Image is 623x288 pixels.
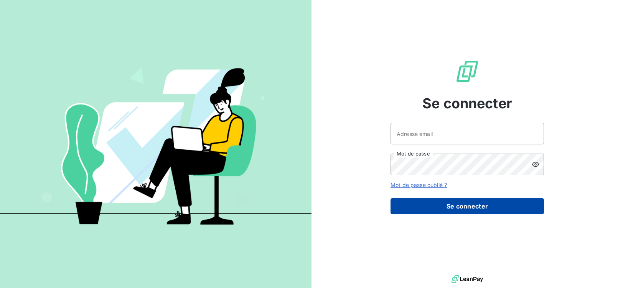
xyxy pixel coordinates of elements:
[452,273,483,285] img: logo
[391,123,544,144] input: placeholder
[391,198,544,214] button: Se connecter
[422,93,512,114] span: Se connecter
[391,182,447,188] a: Mot de passe oublié ?
[455,59,480,84] img: Logo LeanPay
